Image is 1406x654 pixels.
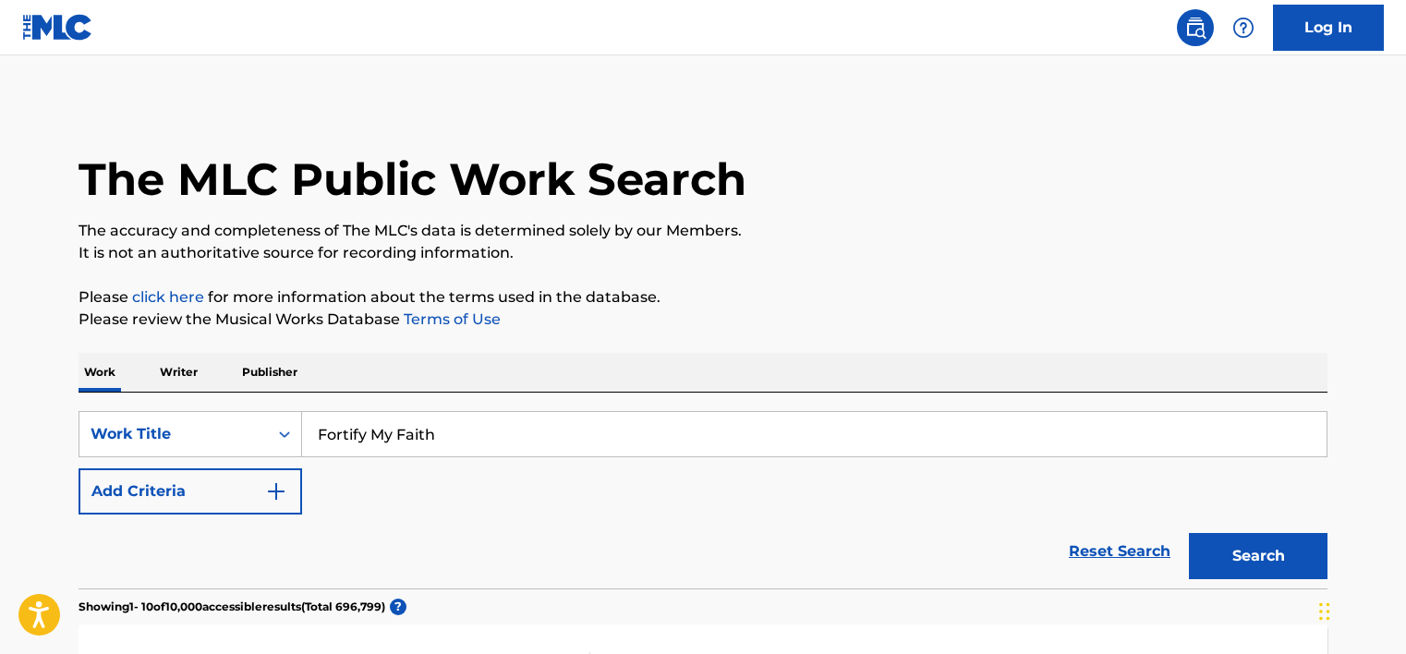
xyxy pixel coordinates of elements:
[1314,565,1406,654] div: চ্যাট উইজেট
[79,468,302,515] button: Add Criteria
[79,309,1327,331] p: Please review the Musical Works Database
[91,423,257,445] div: Work Title
[265,480,287,503] img: 9d2ae6d4665cec9f34b9.svg
[1177,9,1214,46] a: Public Search
[79,599,385,615] p: Showing 1 - 10 of 10,000 accessible results (Total 696,799 )
[236,353,303,392] p: Publisher
[79,151,746,207] h1: The MLC Public Work Search
[1232,17,1254,39] img: help
[22,14,93,41] img: MLC Logo
[79,220,1327,242] p: The accuracy and completeness of The MLC's data is determined solely by our Members.
[1225,9,1262,46] div: Help
[1273,5,1384,51] a: Log In
[1314,565,1406,654] iframe: Chat Widget
[154,353,203,392] p: Writer
[79,242,1327,264] p: It is not an authoritative source for recording information.
[1189,533,1327,579] button: Search
[1060,531,1180,572] a: Reset Search
[1319,584,1330,639] div: টেনে আনুন
[79,411,1327,588] form: Search Form
[390,599,406,615] span: ?
[79,286,1327,309] p: Please for more information about the terms used in the database.
[400,310,501,328] a: Terms of Use
[79,353,121,392] p: Work
[132,288,204,306] a: click here
[1184,17,1206,39] img: search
